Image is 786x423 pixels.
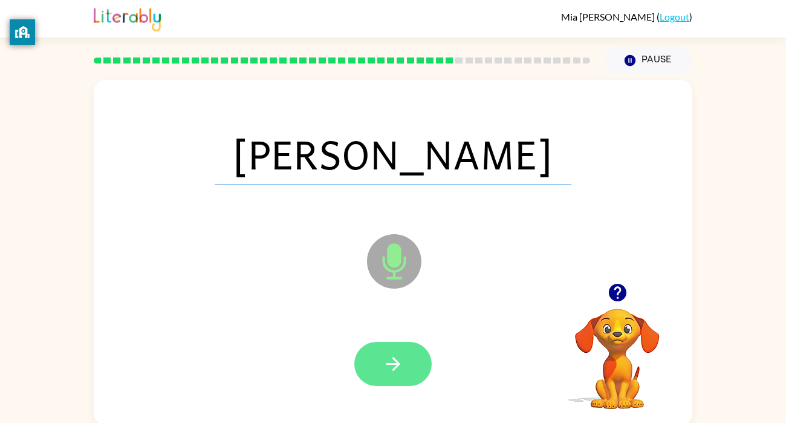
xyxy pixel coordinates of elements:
[94,5,161,31] img: Literably
[10,19,35,45] button: privacy banner
[561,11,657,22] span: Mia [PERSON_NAME]
[561,11,692,22] div: ( )
[557,290,678,411] video: Your browser must support playing .mp4 files to use Literably. Please try using another browser.
[660,11,689,22] a: Logout
[215,122,571,185] span: [PERSON_NAME]
[605,47,692,74] button: Pause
